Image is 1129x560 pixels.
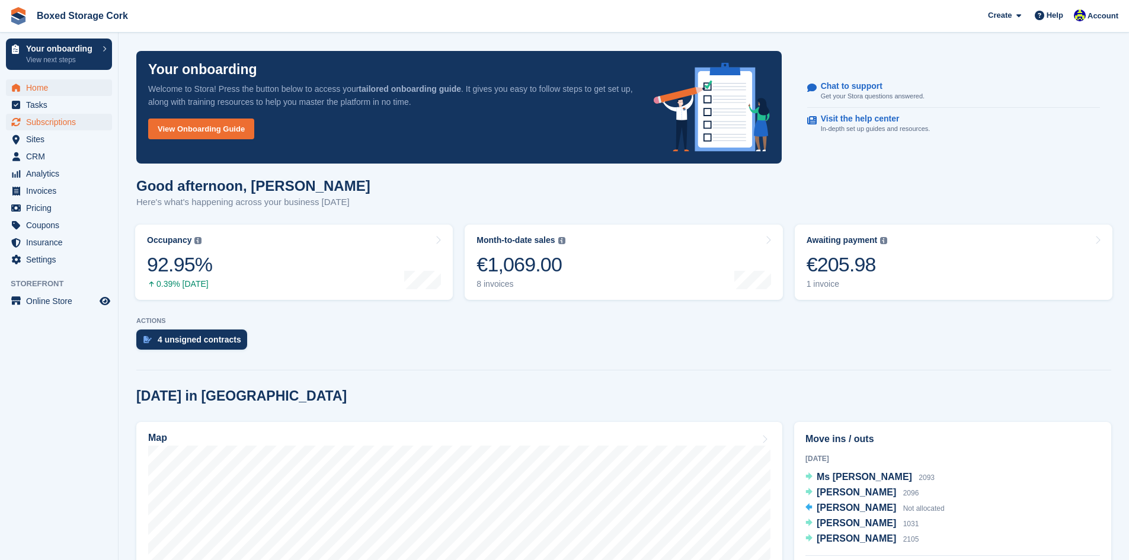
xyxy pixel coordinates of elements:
img: stora-icon-8386f47178a22dfd0bd8f6a31ec36ba5ce8667c1dd55bd0f319d3a0aa187defe.svg [9,7,27,25]
img: contract_signature_icon-13c848040528278c33f63329250d36e43548de30e8caae1d1a13099fd9432cc5.svg [143,336,152,343]
p: Your onboarding [26,44,97,53]
span: [PERSON_NAME] [817,503,896,513]
a: Your onboarding View next steps [6,39,112,70]
a: menu [6,148,112,165]
span: 2093 [919,473,935,482]
a: 4 unsigned contracts [136,329,253,356]
a: menu [6,131,112,148]
span: 2105 [903,535,919,543]
p: Get your Stora questions answered. [821,91,925,101]
span: Sites [26,131,97,148]
span: Insurance [26,234,97,251]
p: View next steps [26,55,97,65]
img: icon-info-grey-7440780725fd019a000dd9b08b2336e03edf1995a4989e88bcd33f0948082b44.svg [194,237,202,244]
a: [PERSON_NAME] 2105 [805,532,919,547]
span: 1031 [903,520,919,528]
p: In-depth set up guides and resources. [821,124,930,134]
span: Online Store [26,293,97,309]
img: icon-info-grey-7440780725fd019a000dd9b08b2336e03edf1995a4989e88bcd33f0948082b44.svg [880,237,887,244]
a: menu [6,200,112,216]
a: menu [6,217,112,233]
div: 92.95% [147,252,212,277]
h2: [DATE] in [GEOGRAPHIC_DATA] [136,388,347,404]
img: Vincent [1074,9,1086,21]
div: €1,069.00 [476,252,565,277]
div: Month-to-date sales [476,235,555,245]
span: Ms [PERSON_NAME] [817,472,912,482]
h2: Move ins / outs [805,432,1100,446]
a: Boxed Storage Cork [32,6,133,25]
div: 4 unsigned contracts [158,335,241,344]
a: View Onboarding Guide [148,119,254,139]
a: Occupancy 92.95% 0.39% [DATE] [135,225,453,300]
a: menu [6,97,112,113]
a: menu [6,79,112,96]
a: [PERSON_NAME] 1031 [805,516,919,532]
div: Occupancy [147,235,191,245]
span: Subscriptions [26,114,97,130]
strong: tailored onboarding guide [359,84,461,94]
a: menu [6,114,112,130]
a: [PERSON_NAME] 2096 [805,485,919,501]
div: [DATE] [805,453,1100,464]
span: Create [988,9,1012,21]
span: [PERSON_NAME] [817,518,896,528]
a: menu [6,293,112,309]
span: Account [1088,10,1118,22]
div: 0.39% [DATE] [147,279,212,289]
div: Awaiting payment [807,235,878,245]
a: Month-to-date sales €1,069.00 8 invoices [465,225,782,300]
a: menu [6,165,112,182]
span: Analytics [26,165,97,182]
span: [PERSON_NAME] [817,487,896,497]
span: Coupons [26,217,97,233]
div: 1 invoice [807,279,888,289]
p: Here's what's happening across your business [DATE] [136,196,370,209]
a: Chat to support Get your Stora questions answered. [807,75,1100,108]
h2: Map [148,433,167,443]
img: onboarding-info-6c161a55d2c0e0a8cae90662b2fe09162a5109e8cc188191df67fb4f79e88e88.svg [654,63,770,152]
img: icon-info-grey-7440780725fd019a000dd9b08b2336e03edf1995a4989e88bcd33f0948082b44.svg [558,237,565,244]
span: Help [1047,9,1063,21]
span: Not allocated [903,504,945,513]
a: Preview store [98,294,112,308]
span: 2096 [903,489,919,497]
a: Awaiting payment €205.98 1 invoice [795,225,1112,300]
h1: Good afternoon, [PERSON_NAME] [136,178,370,194]
span: Tasks [26,97,97,113]
a: Visit the help center In-depth set up guides and resources. [807,108,1100,140]
div: 8 invoices [476,279,565,289]
a: Ms [PERSON_NAME] 2093 [805,470,935,485]
span: CRM [26,148,97,165]
p: ACTIONS [136,317,1111,325]
span: Settings [26,251,97,268]
a: menu [6,183,112,199]
span: [PERSON_NAME] [817,533,896,543]
p: Chat to support [821,81,915,91]
p: Welcome to Stora! Press the button below to access your . It gives you easy to follow steps to ge... [148,82,635,108]
span: Invoices [26,183,97,199]
a: menu [6,234,112,251]
a: menu [6,251,112,268]
p: Visit the help center [821,114,921,124]
a: [PERSON_NAME] Not allocated [805,501,945,516]
span: Storefront [11,278,118,290]
p: Your onboarding [148,63,257,76]
div: €205.98 [807,252,888,277]
span: Pricing [26,200,97,216]
span: Home [26,79,97,96]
